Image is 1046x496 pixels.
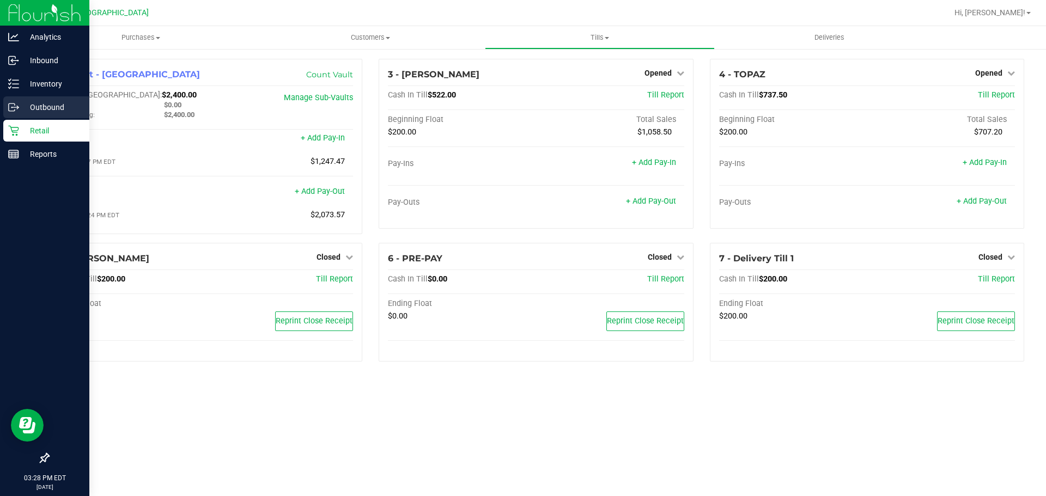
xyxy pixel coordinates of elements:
[57,90,162,100] span: Cash In [GEOGRAPHIC_DATA]:
[626,197,676,206] a: + Add Pay-Out
[937,311,1015,331] button: Reprint Close Receipt
[719,115,867,125] div: Beginning Float
[19,30,84,44] p: Analytics
[8,125,19,136] inline-svg: Retail
[388,299,536,309] div: Ending Float
[957,197,1007,206] a: + Add Pay-Out
[284,93,353,102] a: Manage Sub-Vaults
[11,409,44,442] iframe: Resource center
[485,33,714,42] span: Tills
[306,70,353,79] a: Count Vault
[19,77,84,90] p: Inventory
[162,90,197,100] span: $2,400.00
[8,149,19,160] inline-svg: Reports
[719,253,794,264] span: 7 - Delivery Till 1
[963,158,1007,167] a: + Add Pay-In
[974,127,1002,137] span: $707.20
[19,54,84,67] p: Inbound
[719,159,867,169] div: Pay-Ins
[388,253,442,264] span: 6 - PRE-PAY
[26,33,256,42] span: Purchases
[57,253,149,264] span: 5 - [PERSON_NAME]
[428,274,447,284] span: $0.00
[867,115,1015,125] div: Total Sales
[536,115,684,125] div: Total Sales
[5,483,84,491] p: [DATE]
[97,274,125,284] span: $200.00
[19,101,84,114] p: Outbound
[8,32,19,42] inline-svg: Analytics
[388,127,416,137] span: $200.00
[719,69,765,79] span: 4 - TOPAZ
[317,253,340,261] span: Closed
[8,78,19,89] inline-svg: Inventory
[978,274,1015,284] a: Till Report
[644,69,672,77] span: Opened
[57,69,200,79] span: 1 - Vault - [GEOGRAPHIC_DATA]
[19,148,84,161] p: Reports
[719,311,747,321] span: $200.00
[485,26,714,49] a: Tills
[74,8,149,17] span: [GEOGRAPHIC_DATA]
[719,127,747,137] span: $200.00
[428,90,456,100] span: $522.00
[301,133,345,143] a: + Add Pay-In
[606,311,684,331] button: Reprint Close Receipt
[26,26,256,49] a: Purchases
[978,253,1002,261] span: Closed
[19,124,84,137] p: Retail
[57,134,205,144] div: Pay-Ins
[632,158,676,167] a: + Add Pay-In
[637,127,672,137] span: $1,058.50
[164,101,181,109] span: $0.00
[938,316,1014,326] span: Reprint Close Receipt
[8,55,19,66] inline-svg: Inbound
[719,299,867,309] div: Ending Float
[275,311,353,331] button: Reprint Close Receipt
[256,26,485,49] a: Customers
[57,188,205,198] div: Pay-Outs
[57,299,205,309] div: Ending Float
[388,198,536,207] div: Pay-Outs
[648,253,672,261] span: Closed
[759,90,787,100] span: $737.50
[715,26,944,49] a: Deliveries
[388,159,536,169] div: Pay-Ins
[975,69,1002,77] span: Opened
[388,69,479,79] span: 3 - [PERSON_NAME]
[311,210,345,219] span: $2,073.57
[295,187,345,196] a: + Add Pay-Out
[316,274,353,284] a: Till Report
[954,8,1025,17] span: Hi, [PERSON_NAME]!
[256,33,484,42] span: Customers
[719,198,867,207] div: Pay-Outs
[388,311,408,321] span: $0.00
[719,90,759,100] span: Cash In Till
[647,90,684,100] a: Till Report
[388,115,536,125] div: Beginning Float
[5,473,84,483] p: 03:28 PM EDT
[388,90,428,100] span: Cash In Till
[607,316,684,326] span: Reprint Close Receipt
[647,274,684,284] a: Till Report
[311,157,345,166] span: $1,247.47
[164,111,194,119] span: $2,400.00
[800,33,859,42] span: Deliveries
[978,90,1015,100] a: Till Report
[719,274,759,284] span: Cash In Till
[276,316,352,326] span: Reprint Close Receipt
[759,274,787,284] span: $200.00
[388,274,428,284] span: Cash In Till
[8,102,19,113] inline-svg: Outbound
